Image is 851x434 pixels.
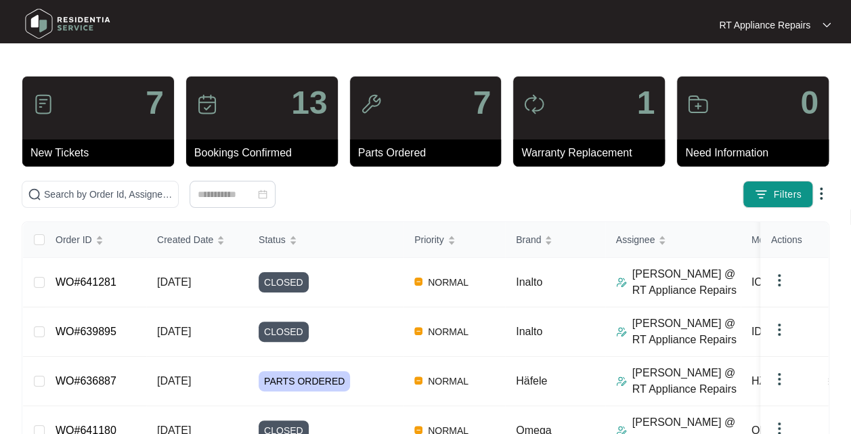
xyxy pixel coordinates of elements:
p: Warranty Replacement [521,145,665,161]
p: Parts Ordered [358,145,502,161]
span: NORMAL [422,274,474,290]
span: [DATE] [157,276,191,288]
img: icon [687,93,709,115]
a: WO#636887 [56,375,116,387]
span: Status [259,232,286,247]
span: Created Date [157,232,213,247]
p: [PERSON_NAME] @ RT Appliance Repairs [632,316,741,348]
img: icon [523,93,545,115]
span: NORMAL [422,324,474,340]
th: Brand [505,222,605,258]
span: Assignee [616,232,655,247]
th: Actions [760,222,828,258]
span: Häfele [516,375,547,387]
th: Created Date [146,222,248,258]
img: dropdown arrow [771,371,787,387]
th: Order ID [45,222,146,258]
p: Bookings Confirmed [194,145,338,161]
input: Search by Order Id, Assignee Name, Customer Name, Brand and Model [44,187,173,202]
a: WO#639895 [56,326,116,337]
th: Status [248,222,403,258]
span: NORMAL [422,373,474,389]
button: filter iconFilters [743,181,813,208]
img: Assigner Icon [616,376,627,387]
p: 1 [636,87,655,119]
img: Vercel Logo [414,376,422,385]
img: Vercel Logo [414,426,422,434]
p: 13 [291,87,327,119]
img: dropdown arrow [771,272,787,288]
img: dropdown arrow [823,22,831,28]
span: CLOSED [259,272,309,292]
img: search-icon [28,188,41,201]
p: 0 [800,87,819,119]
span: CLOSED [259,322,309,342]
span: [DATE] [157,326,191,337]
img: Assigner Icon [616,277,627,288]
img: Vercel Logo [414,278,422,286]
p: 7 [473,87,492,119]
th: Priority [403,222,505,258]
img: icon [32,93,54,115]
th: Assignee [605,222,741,258]
span: Order ID [56,232,92,247]
img: Assigner Icon [616,326,627,337]
img: filter icon [754,188,768,201]
img: residentia service logo [20,3,115,44]
span: [DATE] [157,375,191,387]
p: [PERSON_NAME] @ RT Appliance Repairs [632,365,741,397]
p: RT Appliance Repairs [719,18,810,32]
span: Model [751,232,777,247]
span: Priority [414,232,444,247]
img: icon [360,93,382,115]
p: Need Information [685,145,829,161]
span: PARTS ORDERED [259,371,350,391]
img: icon [196,93,218,115]
span: Brand [516,232,541,247]
img: Vercel Logo [414,327,422,335]
p: 7 [146,87,164,119]
span: Filters [773,188,802,202]
img: dropdown arrow [771,322,787,338]
p: [PERSON_NAME] @ RT Appliance Repairs [632,266,741,299]
img: dropdown arrow [813,186,829,202]
span: Inalto [516,276,542,288]
a: WO#641281 [56,276,116,288]
p: New Tickets [30,145,174,161]
span: Inalto [516,326,542,337]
